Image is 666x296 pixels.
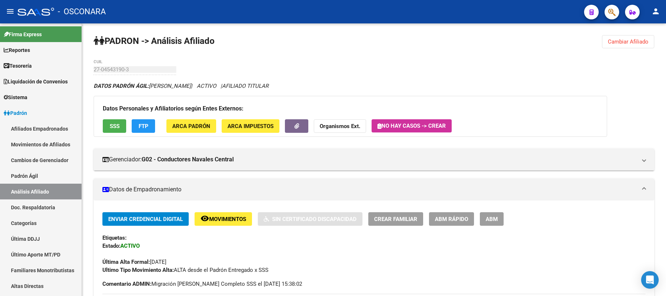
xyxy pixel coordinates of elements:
button: Crear Familiar [368,212,423,226]
span: Sistema [4,93,27,101]
mat-panel-title: Gerenciador: [102,156,637,164]
span: [PERSON_NAME] [94,83,191,89]
mat-expansion-panel-header: Gerenciador:G02 - Conductores Navales Central [94,149,654,171]
span: Sin Certificado Discapacidad [272,216,357,222]
span: ABM Rápido [435,216,468,222]
strong: Comentario ADMIN: [102,281,151,287]
span: - OSCONARA [58,4,106,20]
button: Cambiar Afiliado [602,35,654,48]
span: FTP [139,123,148,130]
button: Organismos Ext. [314,119,366,133]
button: SSS [103,119,126,133]
mat-panel-title: Datos de Empadronamiento [102,186,637,194]
span: ABM [486,216,498,222]
span: SSS [110,123,120,130]
span: [DATE] [102,259,166,265]
span: Migración [PERSON_NAME] Completo SSS el [DATE] 15:38:02 [102,280,302,288]
mat-icon: remove_red_eye [200,214,209,223]
span: Liquidación de Convenios [4,78,68,86]
button: Sin Certificado Discapacidad [258,212,362,226]
span: AFILIADO TITULAR [222,83,268,89]
span: Reportes [4,46,30,54]
span: Movimientos [209,216,246,222]
button: FTP [132,119,155,133]
button: ABM Rápido [429,212,474,226]
strong: G02 - Conductores Navales Central [142,156,234,164]
strong: PADRON -> Análisis Afiliado [94,36,215,46]
strong: Organismos Ext. [320,123,360,130]
mat-icon: person [651,7,660,16]
strong: Última Alta Formal: [102,259,150,265]
strong: DATOS PADRÓN ÁGIL: [94,83,149,89]
strong: Estado: [102,243,120,249]
h3: Datos Personales y Afiliatorios según Entes Externos: [103,104,598,114]
span: Tesorería [4,62,32,70]
span: Padrón [4,109,27,117]
span: Crear Familiar [374,216,417,222]
span: ARCA Impuestos [227,123,274,130]
span: ALTA desde el Padrón Entregado x SSS [102,267,268,273]
i: | ACTIVO | [94,83,268,89]
span: Firma Express [4,30,42,38]
button: ARCA Impuestos [222,119,279,133]
strong: Ultimo Tipo Movimiento Alta: [102,267,174,273]
span: Cambiar Afiliado [608,38,648,45]
button: Movimientos [195,212,252,226]
button: No hay casos -> Crear [372,119,452,132]
button: Enviar Credencial Digital [102,212,189,226]
span: No hay casos -> Crear [377,123,446,129]
span: Enviar Credencial Digital [108,216,183,222]
mat-icon: menu [6,7,15,16]
button: ABM [480,212,504,226]
strong: ACTIVO [120,243,140,249]
div: Open Intercom Messenger [641,271,659,289]
span: ARCA Padrón [172,123,210,130]
strong: Etiquetas: [102,235,127,241]
button: ARCA Padrón [166,119,216,133]
mat-expansion-panel-header: Datos de Empadronamiento [94,179,654,201]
